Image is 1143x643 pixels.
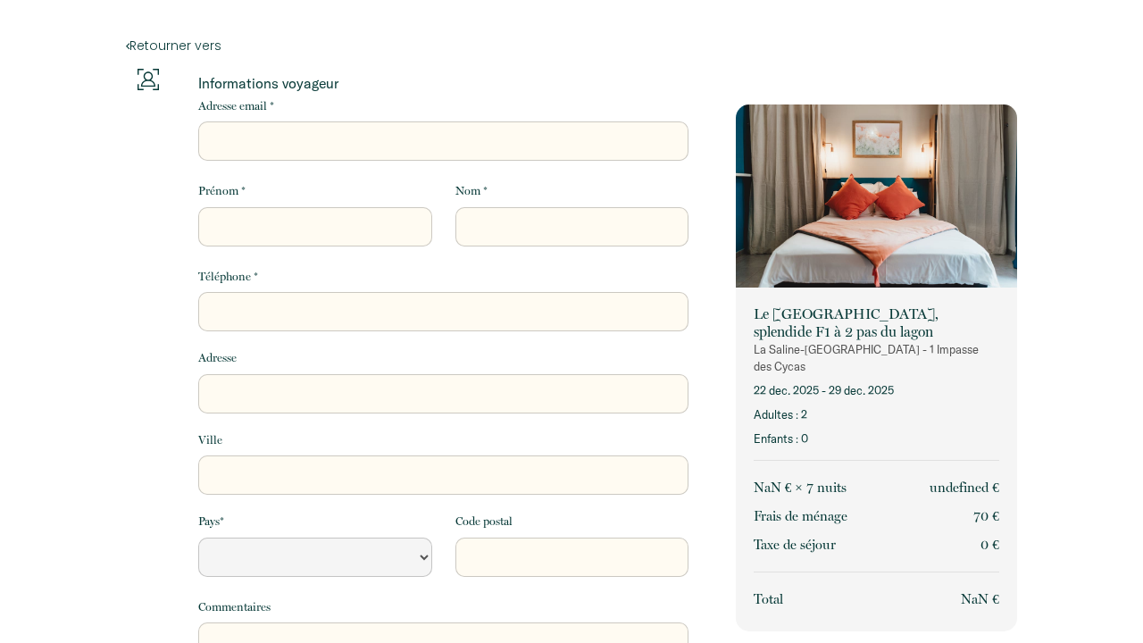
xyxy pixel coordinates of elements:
p: undefined € [930,477,999,498]
p: Le [GEOGRAPHIC_DATA], splendide F1 à 2 pas du lagon [754,305,999,341]
p: 70 € [973,505,999,527]
a: Retourner vers [126,36,1017,55]
span: s [841,480,847,496]
select: Default select example [198,538,431,577]
label: Adresse [198,349,237,367]
span: NaN € [961,591,999,607]
img: rental-image [736,104,1017,292]
p: Informations voyageur [198,74,688,92]
p: Taxe de séjour [754,534,836,555]
img: guests-info [138,69,159,90]
label: Code postal [455,513,513,530]
p: 22 déc. 2025 - 29 déc. 2025 [754,382,999,399]
p: Adultes : 2 [754,406,999,423]
label: Adresse email * [198,97,274,115]
p: Enfants : 0 [754,430,999,447]
p: 0 € [980,534,999,555]
label: Pays [198,513,224,530]
label: Téléphone * [198,268,258,286]
p: NaN € × 7 nuit [754,477,847,498]
span: Total [754,591,783,607]
p: La Saline-[GEOGRAPHIC_DATA] - 1 Impasse des Cycas [754,341,999,375]
label: Prénom * [198,182,246,200]
label: Nom * [455,182,488,200]
label: Commentaires [198,598,271,616]
label: Ville [198,431,222,449]
p: Frais de ménage [754,505,847,527]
